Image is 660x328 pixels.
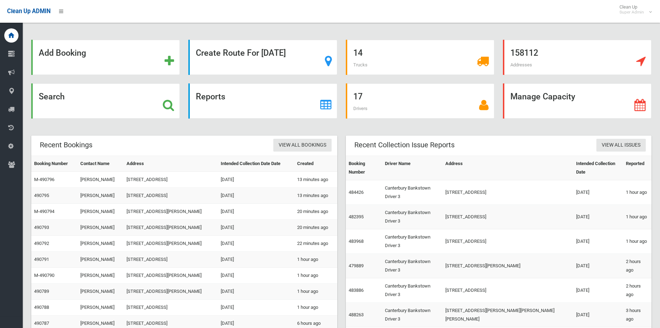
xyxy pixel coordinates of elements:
td: 1 hour ago [294,300,337,316]
td: [DATE] [218,172,294,188]
span: Clean Up ADMIN [7,8,50,15]
a: 490787 [34,321,49,326]
td: 1 hour ago [623,205,651,229]
a: M-490796 [34,177,54,182]
a: 490795 [34,193,49,198]
th: Driver Name [382,156,442,180]
a: 158112 Addresses [503,40,651,75]
td: Canterbury Bankstown Driver 3 [382,229,442,254]
td: [PERSON_NAME] [77,172,124,188]
a: M-490794 [34,209,54,214]
td: [STREET_ADDRESS][PERSON_NAME] [124,268,218,284]
span: Trucks [353,62,367,67]
th: Intended Collection Date [573,156,623,180]
a: Reports [188,83,337,119]
td: [DATE] [573,229,623,254]
a: View All Issues [596,139,646,152]
td: 20 minutes ago [294,220,337,236]
td: [PERSON_NAME] [77,236,124,252]
td: [STREET_ADDRESS] [442,180,573,205]
a: View All Bookings [273,139,332,152]
td: 1 hour ago [294,252,337,268]
td: [STREET_ADDRESS] [124,300,218,316]
td: 2 hours ago [623,278,651,303]
strong: Reports [196,92,225,102]
th: Created [294,156,337,172]
td: Canterbury Bankstown Driver 3 [382,278,442,303]
td: Canterbury Bankstown Driver 3 [382,254,442,278]
td: [STREET_ADDRESS][PERSON_NAME] [124,220,218,236]
td: Canterbury Bankstown Driver 3 [382,205,442,229]
td: 13 minutes ago [294,172,337,188]
a: 490792 [34,241,49,246]
th: Contact Name [77,156,124,172]
td: [DATE] [218,284,294,300]
td: [PERSON_NAME] [77,252,124,268]
span: Clean Up [616,4,651,15]
strong: 158112 [510,48,538,58]
th: Address [442,156,573,180]
td: [PERSON_NAME] [77,220,124,236]
td: [STREET_ADDRESS][PERSON_NAME] [124,284,218,300]
header: Recent Collection Issue Reports [346,138,463,152]
td: [STREET_ADDRESS] [442,205,573,229]
a: 483968 [349,239,364,244]
a: 484426 [349,190,364,195]
th: Intended Collection Date Date [218,156,294,172]
strong: 17 [353,92,363,102]
a: 483886 [349,288,364,293]
td: 1 hour ago [623,180,651,205]
td: [STREET_ADDRESS][PERSON_NAME] [124,204,218,220]
td: [STREET_ADDRESS][PERSON_NAME][PERSON_NAME][PERSON_NAME] [442,303,573,327]
td: [STREET_ADDRESS] [124,188,218,204]
td: 13 minutes ago [294,188,337,204]
strong: 14 [353,48,363,58]
td: [DATE] [573,254,623,278]
td: [STREET_ADDRESS] [442,229,573,254]
td: Canterbury Bankstown Driver 3 [382,180,442,205]
span: Addresses [510,62,532,67]
td: [STREET_ADDRESS] [124,172,218,188]
td: [DATE] [573,205,623,229]
a: 14 Trucks [346,40,494,75]
td: [DATE] [218,268,294,284]
a: Add Booking [31,40,180,75]
td: 20 minutes ago [294,204,337,220]
strong: Add Booking [39,48,86,58]
td: [PERSON_NAME] [77,284,124,300]
th: Reported [623,156,651,180]
td: 1 hour ago [294,284,337,300]
a: 488263 [349,312,364,317]
header: Recent Bookings [31,138,101,152]
th: Address [124,156,218,172]
td: [PERSON_NAME] [77,188,124,204]
td: [STREET_ADDRESS][PERSON_NAME] [124,236,218,252]
a: 490793 [34,225,49,230]
td: 3 hours ago [623,303,651,327]
a: Manage Capacity [503,83,651,119]
a: 479889 [349,263,364,268]
strong: Create Route For [DATE] [196,48,286,58]
td: Canterbury Bankstown Driver 3 [382,303,442,327]
td: 1 hour ago [294,268,337,284]
td: [DATE] [218,204,294,220]
td: 22 minutes ago [294,236,337,252]
a: Search [31,83,180,119]
td: [PERSON_NAME] [77,268,124,284]
strong: Manage Capacity [510,92,575,102]
td: [DATE] [573,180,623,205]
td: [STREET_ADDRESS][PERSON_NAME] [442,254,573,278]
td: [DATE] [573,278,623,303]
th: Booking Number [31,156,77,172]
a: Create Route For [DATE] [188,40,337,75]
td: 1 hour ago [623,229,651,254]
a: 490791 [34,257,49,262]
td: [PERSON_NAME] [77,204,124,220]
strong: Search [39,92,65,102]
td: 2 hours ago [623,254,651,278]
td: [PERSON_NAME] [77,300,124,316]
td: [DATE] [218,188,294,204]
th: Booking Number [346,156,382,180]
td: [DATE] [218,236,294,252]
a: 490788 [34,305,49,310]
